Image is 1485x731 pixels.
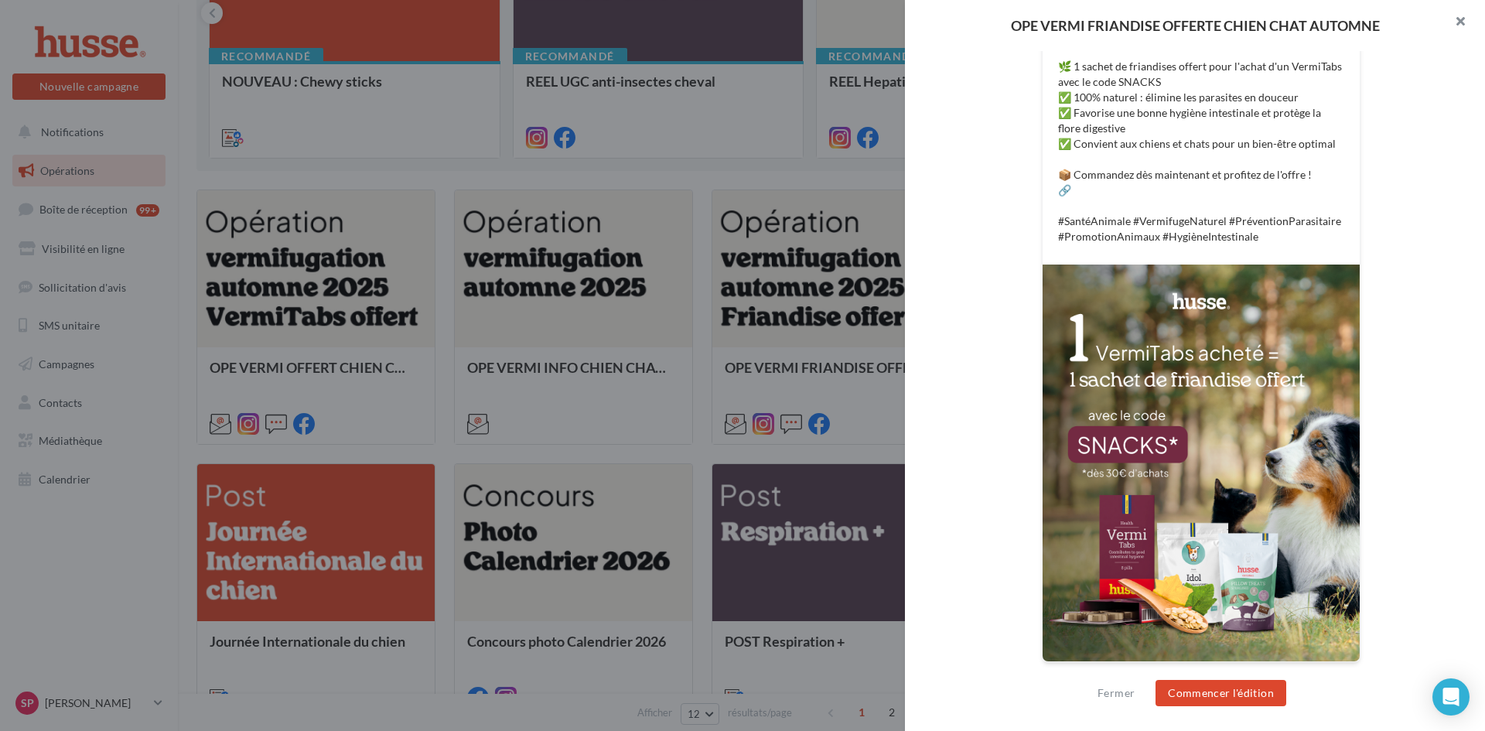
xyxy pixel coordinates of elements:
[1156,680,1286,706] button: Commencer l'édition
[930,19,1460,32] div: OPE VERMI FRIANDISE OFFERTE CHIEN CHAT AUTOMNE
[1432,678,1470,716] div: Open Intercom Messenger
[1091,684,1141,702] button: Fermer
[1042,662,1360,682] div: La prévisualisation est non-contractuelle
